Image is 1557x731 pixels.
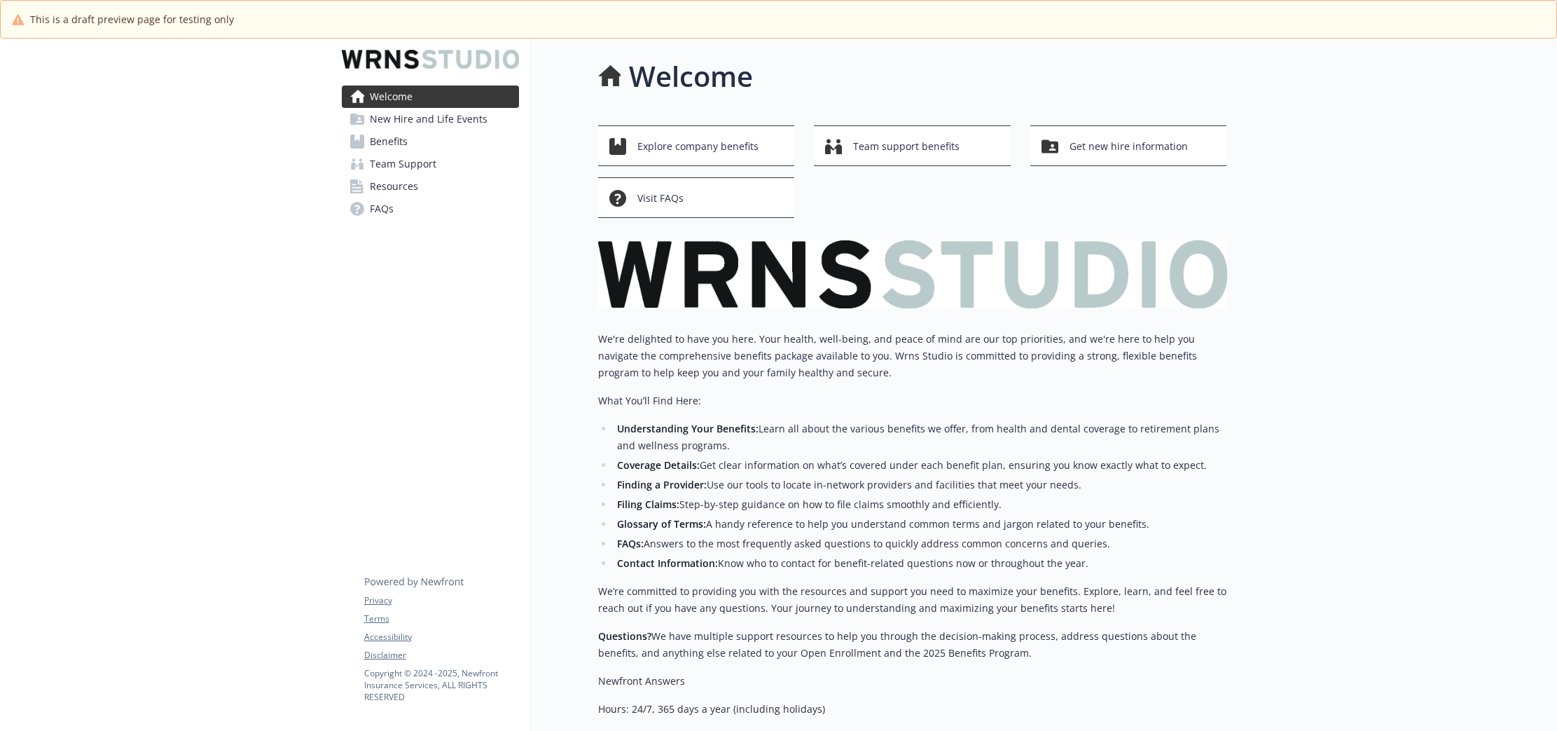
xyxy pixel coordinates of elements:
a: New Hire and Life Events [342,108,519,130]
button: Explore company benefits [598,125,795,166]
button: Get new hire information [1030,125,1227,166]
strong: Contact Information: [617,556,718,570]
strong: Coverage Details: [617,458,700,472]
strong: Finding a Provider: [617,478,707,491]
a: Welcome [342,86,519,108]
li: Know who to contact for benefit-related questions now or throughout the year. [614,555,1227,572]
span: This is a draft preview page for testing only [30,12,234,27]
span: Team support benefits [853,133,960,160]
li: A handy reference to help you understand common terms and jargon related to your benefits. [614,516,1227,533]
p: We're delighted to have you here. Your health, well-being, and peace of mind are our top prioriti... [598,331,1227,381]
li: Get clear information on what’s covered under each benefit plan, ensuring you know exactly what t... [614,457,1227,474]
a: Resources [342,175,519,198]
button: Team support benefits [814,125,1011,166]
span: Welcome [370,86,413,108]
img: overview page banner [598,240,1227,308]
strong: Filing Claims: [617,498,679,511]
h1: Welcome [629,55,753,97]
span: Explore company benefits [637,133,759,160]
li: Learn all about the various benefits we offer, from health and dental coverage to retirement plan... [614,421,1227,454]
span: Get new hire information [1070,133,1188,160]
span: New Hire and Life Events [370,108,487,130]
a: Accessibility [364,631,518,643]
span: Benefits [370,130,408,153]
a: Terms [364,613,518,625]
p: We’re committed to providing you with the resources and support you need to maximize your benefit... [598,583,1227,617]
p: Hours: 24/7, 365 days a year (including holidays)​ [598,701,1227,718]
span: Resources [370,175,418,198]
a: Team Support [342,153,519,175]
strong: FAQs: [617,537,644,550]
p: What You’ll Find Here: [598,392,1227,409]
p: Newfront Answers [598,673,1227,690]
a: Privacy [364,594,518,607]
p: Copyright © 2024 - 2025 , Newfront Insurance Services, ALL RIGHTS RESERVED [364,667,518,703]
span: Team Support [370,153,436,175]
strong: Glossary of Terms: [617,517,706,531]
span: FAQs [370,198,394,220]
li: Use our tools to locate in-network providers and facilities that meet your needs. [614,477,1227,493]
a: Disclaimer [364,649,518,662]
a: Benefits [342,130,519,153]
li: Answers to the most frequently asked questions to quickly address common concerns and queries. [614,535,1227,552]
span: Visit FAQs [637,185,684,212]
p: We have multiple support resources to help you through the decision-making process, address quest... [598,628,1227,662]
button: Visit FAQs [598,177,795,218]
a: FAQs [342,198,519,220]
strong: Understanding Your Benefits: [617,422,759,435]
strong: Questions? [598,629,651,643]
li: Step-by-step guidance on how to file claims smoothly and efficiently. [614,496,1227,513]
